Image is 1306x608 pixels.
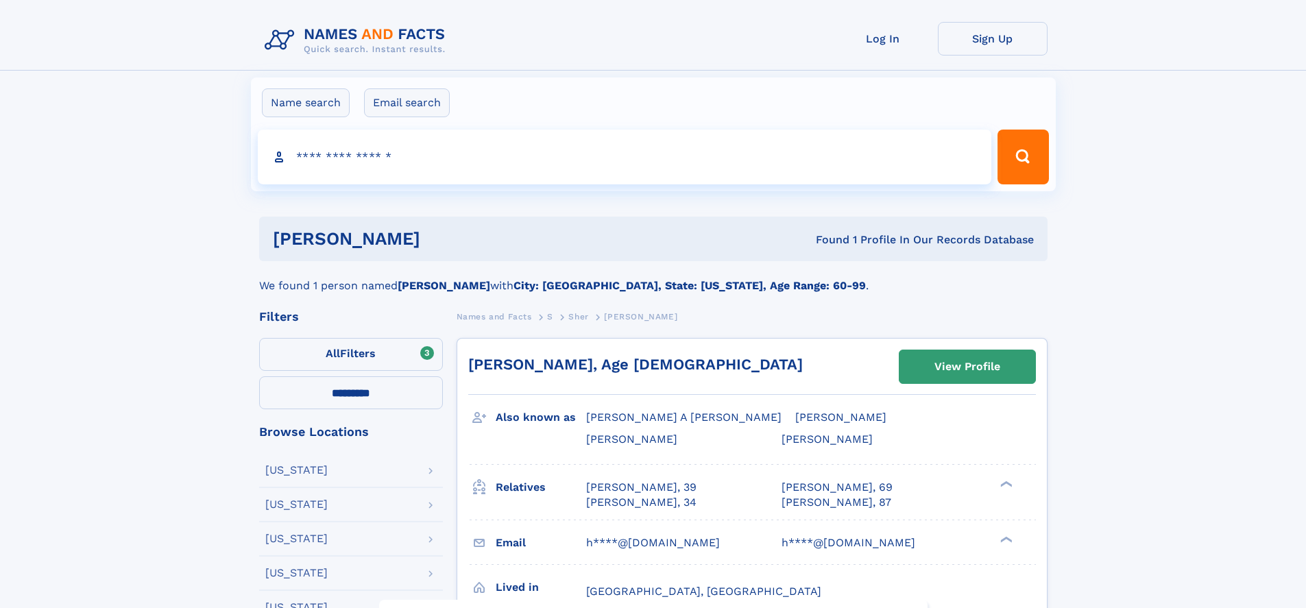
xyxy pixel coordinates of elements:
[496,406,586,429] h3: Also known as
[496,531,586,555] h3: Email
[496,576,586,599] h3: Lived in
[782,480,893,495] a: [PERSON_NAME], 69
[997,130,1048,184] button: Search Button
[997,535,1013,544] div: ❯
[496,476,586,499] h3: Relatives
[265,499,328,510] div: [US_STATE]
[513,279,866,292] b: City: [GEOGRAPHIC_DATA], State: [US_STATE], Age Range: 60-99
[604,312,677,321] span: [PERSON_NAME]
[586,495,697,510] a: [PERSON_NAME], 34
[364,88,450,117] label: Email search
[938,22,1048,56] a: Sign Up
[258,130,992,184] input: search input
[899,350,1035,383] a: View Profile
[273,230,618,247] h1: [PERSON_NAME]
[586,480,697,495] a: [PERSON_NAME], 39
[265,568,328,579] div: [US_STATE]
[782,433,873,446] span: [PERSON_NAME]
[265,533,328,544] div: [US_STATE]
[259,22,457,59] img: Logo Names and Facts
[259,338,443,371] label: Filters
[568,312,588,321] span: Sher
[265,465,328,476] div: [US_STATE]
[795,411,886,424] span: [PERSON_NAME]
[547,308,553,325] a: S
[326,347,340,360] span: All
[259,261,1048,294] div: We found 1 person named with .
[934,351,1000,382] div: View Profile
[547,312,553,321] span: S
[997,479,1013,488] div: ❯
[398,279,490,292] b: [PERSON_NAME]
[586,585,821,598] span: [GEOGRAPHIC_DATA], [GEOGRAPHIC_DATA]
[262,88,350,117] label: Name search
[457,308,532,325] a: Names and Facts
[828,22,938,56] a: Log In
[568,308,588,325] a: Sher
[586,433,677,446] span: [PERSON_NAME]
[586,411,782,424] span: [PERSON_NAME] A [PERSON_NAME]
[782,495,891,510] a: [PERSON_NAME], 87
[259,426,443,438] div: Browse Locations
[468,356,803,373] a: [PERSON_NAME], Age [DEMOGRAPHIC_DATA]
[259,311,443,323] div: Filters
[618,232,1034,247] div: Found 1 Profile In Our Records Database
